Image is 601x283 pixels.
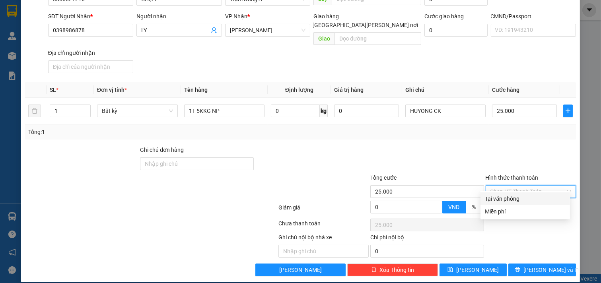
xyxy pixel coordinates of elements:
[230,24,306,36] span: Hồ Chí Minh
[48,12,134,21] div: SĐT Người Nhận
[28,105,41,117] button: delete
[523,266,579,274] span: [PERSON_NAME] và In
[278,219,370,233] div: Chưa thanh toán
[564,108,572,114] span: plus
[102,105,173,117] span: Bất kỳ
[320,105,328,117] span: kg
[66,7,130,25] div: [PERSON_NAME]
[278,245,369,258] input: Nhập ghi chú
[334,87,364,93] span: Giá trị hàng
[184,105,265,117] input: VD: Bàn, Ghế
[48,60,134,73] input: Địa chỉ của người nhận
[334,105,399,117] input: 0
[402,82,489,98] th: Ghi chú
[7,8,19,16] span: Gửi:
[313,13,339,19] span: Giao hàng
[424,13,464,19] label: Cước giao hàng
[279,266,322,274] span: [PERSON_NAME]
[7,7,61,26] div: Trạm Đông Á
[486,174,539,181] label: Hình thức thanh toán
[508,264,576,276] button: printer[PERSON_NAME] và In
[140,147,184,153] label: Ghi chú đơn hàng
[492,87,519,93] span: Cước hàng
[515,267,520,273] span: printer
[140,157,253,170] input: Ghi chú đơn hàng
[485,207,565,216] div: Miễn phí
[491,12,576,21] div: CMND/Passport
[370,174,397,181] span: Tổng cước
[136,12,222,21] div: Người nhận
[66,25,130,34] div: TIẾN
[485,194,565,203] div: Tại văn phòng
[370,233,484,245] div: Chi phí nội bộ
[225,13,247,19] span: VP Nhận
[6,51,62,68] span: Đã [PERSON_NAME] :
[449,204,460,210] span: VND
[285,87,313,93] span: Định lượng
[440,264,507,276] button: save[PERSON_NAME]
[278,203,370,217] div: Giảm giá
[447,267,453,273] span: save
[278,233,369,245] div: Ghi chú nội bộ nhà xe
[28,128,232,136] div: Tổng: 1
[380,266,414,274] span: Xóa Thông tin
[313,32,335,45] span: Giao
[255,264,346,276] button: [PERSON_NAME]
[48,48,134,57] div: Địa chỉ người nhận
[6,51,62,78] div: 25.000
[97,87,127,93] span: Đơn vị tính
[211,27,217,33] span: user-add
[405,105,486,117] input: Ghi Chú
[456,266,499,274] span: [PERSON_NAME]
[184,87,208,93] span: Tên hàng
[66,7,86,15] span: Nhận:
[472,204,476,210] span: %
[424,24,488,37] input: Cước giao hàng
[50,87,56,93] span: SL
[335,32,421,45] input: Dọc đường
[347,264,438,276] button: deleteXóa Thông tin
[371,267,377,273] span: delete
[309,21,421,29] span: [GEOGRAPHIC_DATA][PERSON_NAME] nơi
[563,105,573,117] button: plus
[7,26,61,35] div: TRUNG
